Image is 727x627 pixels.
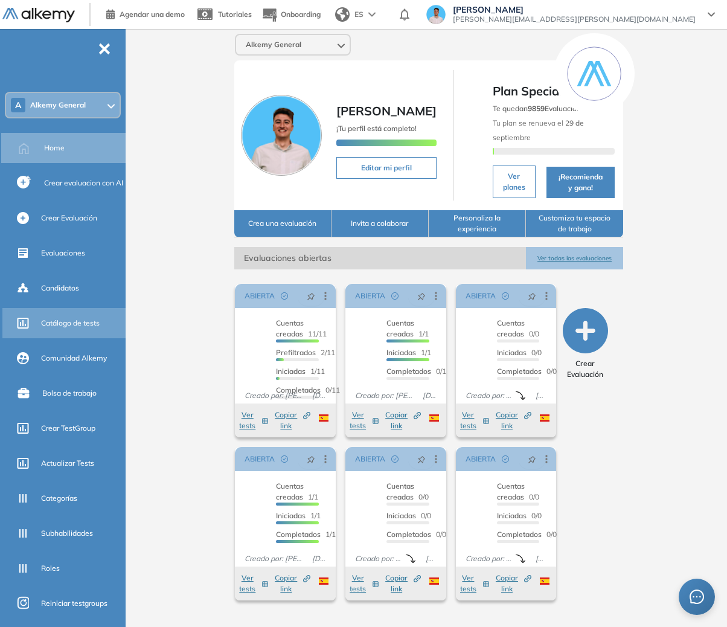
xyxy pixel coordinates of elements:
span: 0/0 [386,530,446,539]
span: 0/0 [497,367,557,376]
span: check-circle [502,455,509,463]
span: 1/1 [276,481,318,501]
span: Completados [276,530,321,539]
span: Completados [386,530,431,539]
span: Cuentas creadas [386,481,414,501]
span: Copiar link [496,410,531,431]
span: Iniciadas [497,511,527,520]
span: Creado por: [PERSON_NAME] [240,553,307,564]
button: Ver planes [493,166,536,198]
span: [DATE] [531,390,551,401]
img: arrow [368,12,376,17]
span: pushpin [307,291,315,301]
span: Catálogo de tests [41,318,100,329]
span: ABIERTA [245,291,275,301]
span: Crear Evaluación [561,358,609,380]
span: 0/0 [497,348,542,357]
span: Evaluaciones abiertas [234,247,526,269]
button: Ver tests [350,573,379,594]
button: Copiar link [275,573,310,594]
span: pushpin [417,454,426,464]
span: [DATE] [307,553,331,564]
button: pushpin [298,286,324,306]
span: pushpin [417,291,426,301]
span: Roles [41,563,60,574]
span: 1/1 [386,318,429,338]
span: Creado por: [PERSON_NAME] [461,553,516,564]
span: 1/1 [276,511,321,520]
span: Iniciadas [386,348,416,357]
span: 2/11 [276,348,335,357]
button: Ver tests [239,573,269,594]
button: Invita a colaborar [331,210,429,237]
span: pushpin [528,291,536,301]
span: 1/1 [276,530,336,539]
span: Candidatos [41,283,79,294]
button: pushpin [519,286,545,306]
span: Completados [497,530,542,539]
button: pushpin [298,449,324,469]
span: Creado por: [PERSON_NAME] [240,390,307,401]
span: Cuentas creadas [276,318,304,338]
span: 0/0 [497,318,539,338]
span: Copiar link [496,573,531,594]
span: 0/0 [386,481,429,501]
span: Creado por: [PERSON_NAME] [350,390,418,401]
a: Agendar una demo [106,6,185,21]
span: ES [354,9,363,20]
span: Subhabilidades [41,528,93,539]
span: Crear Evaluación [41,213,97,223]
button: Crear Evaluación [561,308,609,380]
span: Completados [276,385,321,394]
span: 0/0 [497,530,557,539]
button: Customiza tu espacio de trabajo [526,210,623,237]
img: ESP [429,414,439,422]
span: Home [44,143,65,153]
span: Evaluaciones [41,248,85,259]
span: 0/0 [497,511,542,520]
button: ¡Recomienda y gana! [546,167,615,198]
span: Comunidad Alkemy [41,353,107,364]
button: Editar mi perfil [336,157,437,179]
span: Agendar una demo [120,10,185,19]
span: Iniciadas [276,367,306,376]
span: Categorías [41,493,77,504]
button: Copiar link [385,410,421,431]
span: Cuentas creadas [497,481,525,501]
span: ¡Tu perfil está completo! [336,124,417,133]
span: check-circle [391,455,399,463]
span: pushpin [307,454,315,464]
span: 0/11 [276,385,340,394]
span: Crear evaluacion con AI [44,178,123,188]
span: ABIERTA [355,291,385,301]
img: world [335,7,350,22]
span: Prefiltrados [276,348,316,357]
button: Ver tests [350,410,379,431]
span: [DATE] [421,553,441,564]
span: check-circle [281,292,288,300]
img: Logo [2,8,75,23]
img: ESP [429,577,439,585]
span: [DATE] [531,553,551,564]
button: Copiar link [275,410,310,431]
button: pushpin [408,449,435,469]
span: Tutoriales [218,10,252,19]
span: Copiar link [385,573,421,594]
span: [DATE] [307,390,331,401]
span: 11/11 [276,318,327,338]
span: A [15,100,21,110]
img: ESP [319,577,328,585]
span: Tu plan se renueva el [493,118,584,142]
span: pushpin [528,454,536,464]
span: 0/0 [497,481,539,501]
span: [PERSON_NAME] [336,103,437,118]
span: Alkemy General [30,100,86,110]
button: pushpin [519,449,545,469]
span: check-circle [281,455,288,463]
span: Completados [497,367,542,376]
button: Ver tests [460,410,490,431]
span: 0/1 [386,367,446,376]
span: Creado por: [PERSON_NAME] [350,553,406,564]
